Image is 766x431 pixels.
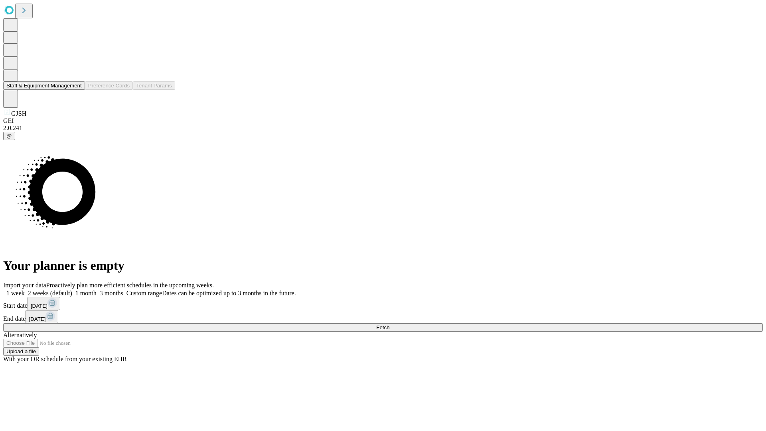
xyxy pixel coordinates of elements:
span: 1 week [6,290,25,297]
button: Upload a file [3,347,39,356]
span: Custom range [126,290,162,297]
span: Proactively plan more efficient schedules in the upcoming weeks. [46,282,214,289]
div: 2.0.241 [3,125,763,132]
span: @ [6,133,12,139]
button: Staff & Equipment Management [3,81,85,90]
span: Alternatively [3,332,37,338]
button: Preference Cards [85,81,133,90]
div: Start date [3,297,763,310]
span: Fetch [376,324,389,330]
button: [DATE] [26,310,58,323]
h1: Your planner is empty [3,258,763,273]
span: 1 month [75,290,97,297]
span: [DATE] [31,303,47,309]
div: End date [3,310,763,323]
span: 2 weeks (default) [28,290,72,297]
div: GEI [3,117,763,125]
span: GJSH [11,110,26,117]
button: Tenant Params [133,81,175,90]
span: With your OR schedule from your existing EHR [3,356,127,362]
span: Import your data [3,282,46,289]
button: [DATE] [28,297,60,310]
span: [DATE] [29,316,45,322]
button: Fetch [3,323,763,332]
span: 3 months [100,290,123,297]
span: Dates can be optimized up to 3 months in the future. [162,290,296,297]
button: @ [3,132,15,140]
